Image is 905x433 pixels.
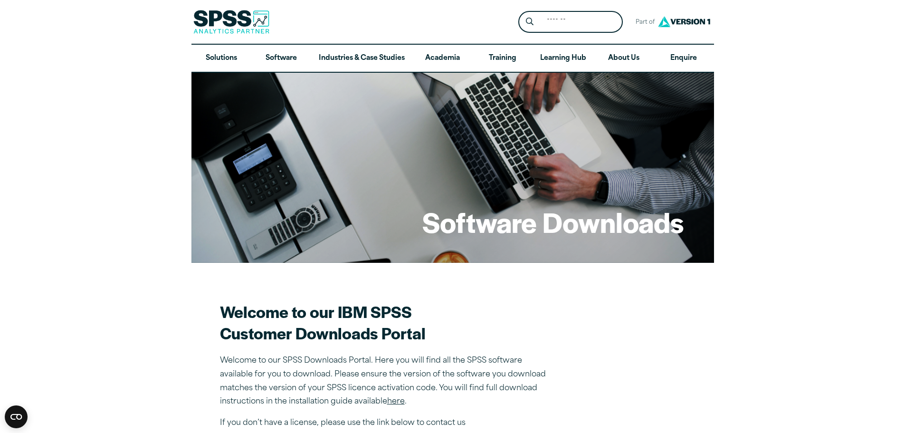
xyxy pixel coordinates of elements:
[518,11,623,33] form: Site Header Search Form
[630,16,656,29] span: Part of
[654,45,714,72] a: Enquire
[526,18,533,26] svg: Search magnifying glass icon
[220,301,553,344] h2: Welcome to our IBM SPSS Customer Downloads Portal
[656,13,713,30] img: Version1 Logo
[193,10,269,34] img: SPSS Analytics Partner
[521,13,538,31] button: Search magnifying glass icon
[422,203,684,241] h1: Software Downloads
[5,405,28,428] button: Open CMP widget
[594,45,654,72] a: About Us
[251,45,311,72] a: Software
[412,45,472,72] a: Academia
[533,45,594,72] a: Learning Hub
[220,416,553,430] p: If you don’t have a license, please use the link below to contact us
[191,45,251,72] a: Solutions
[472,45,532,72] a: Training
[220,354,553,409] p: Welcome to our SPSS Downloads Portal. Here you will find all the SPSS software available for you ...
[311,45,412,72] a: Industries & Case Studies
[191,45,714,72] nav: Desktop version of site main menu
[387,398,405,405] a: here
